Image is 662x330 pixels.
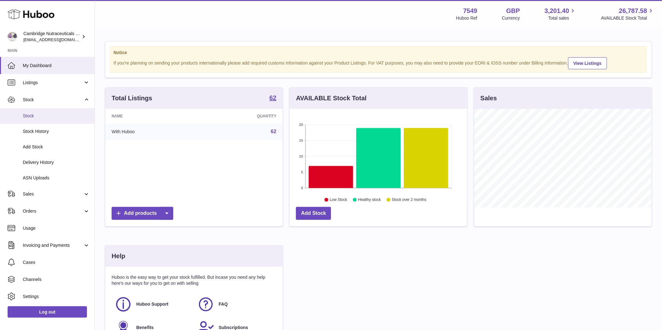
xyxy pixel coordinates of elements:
[197,296,273,313] a: FAQ
[299,123,303,127] text: 20
[23,259,90,265] span: Cases
[23,294,90,300] span: Settings
[23,225,90,231] span: Usage
[112,252,125,260] h3: Help
[23,159,90,165] span: Delivery History
[568,57,607,69] a: View Listings
[113,56,643,69] div: If you're planning on sending your products internationally please add required customs informati...
[269,95,276,102] a: 62
[8,32,17,41] img: qvc@camnutra.com
[23,175,90,181] span: ASN Uploads
[392,198,426,202] text: Stock over 2 months
[112,207,173,220] a: Add products
[358,198,381,202] text: Healthy stock
[8,306,87,318] a: Log out
[619,7,647,15] span: 26,787.58
[23,242,83,248] span: Invoicing and Payments
[545,7,577,21] a: 3,201.40 Total sales
[23,191,83,197] span: Sales
[299,154,303,158] text: 10
[269,95,276,101] strong: 62
[456,15,477,21] div: Huboo Ref
[113,50,643,56] strong: Notice
[481,94,497,103] h3: Sales
[299,139,303,142] text: 15
[23,31,80,43] div: Cambridge Nutraceuticals Ltd
[219,301,228,307] span: FAQ
[23,277,90,283] span: Channels
[199,109,283,123] th: Quantity
[301,186,303,190] text: 0
[112,274,276,286] p: Huboo is the easy way to get your stock fulfilled. But incase you need any help here's our ways f...
[23,113,90,119] span: Stock
[296,94,366,103] h3: AVAILABLE Stock Total
[136,301,169,307] span: Huboo Support
[23,37,93,42] span: [EMAIL_ADDRESS][DOMAIN_NAME]
[506,7,520,15] strong: GBP
[23,144,90,150] span: Add Stock
[105,123,199,140] td: With Huboo
[23,97,83,103] span: Stock
[112,94,152,103] h3: Total Listings
[601,7,654,21] a: 26,787.58 AVAILABLE Stock Total
[23,208,83,214] span: Orders
[502,15,520,21] div: Currency
[330,198,347,202] text: Low Stock
[105,109,199,123] th: Name
[548,15,576,21] span: Total sales
[23,80,83,86] span: Listings
[271,129,277,134] a: 62
[301,170,303,174] text: 5
[545,7,569,15] span: 3,201.40
[296,207,331,220] a: Add Stock
[23,128,90,134] span: Stock History
[601,15,654,21] span: AVAILABLE Stock Total
[463,7,477,15] strong: 7549
[115,296,191,313] a: Huboo Support
[23,63,90,69] span: My Dashboard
